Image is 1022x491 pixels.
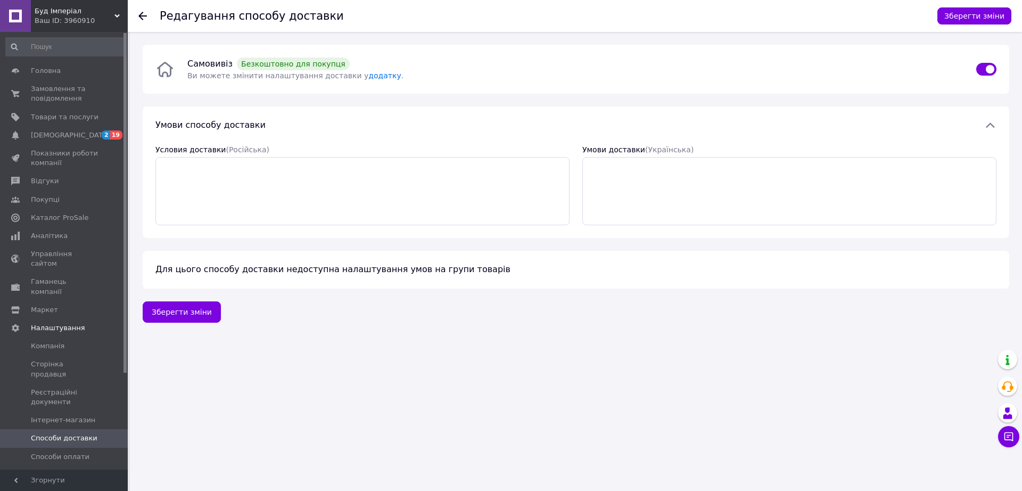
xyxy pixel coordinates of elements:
[31,388,98,407] span: Реєстраційні документи
[155,145,269,154] label: Условия доставки
[31,277,98,296] span: Гаманець компанії
[160,11,344,22] div: Редагування способу доставки
[138,11,147,21] div: Повернутися до списку доставок
[645,145,694,154] span: (Українська)
[31,452,89,462] span: Способи оплати
[31,176,59,186] span: Відгуки
[187,71,403,80] span: Ви можете змінити налаштування доставки у .
[110,130,122,140] span: 19
[155,264,510,274] span: Для цього способу доставки недоступна налаштування умов на групи товарів
[226,145,269,154] span: (Російська)
[31,149,98,168] span: Показники роботи компанії
[31,195,60,204] span: Покупці
[187,59,350,69] span: Самовивіз
[35,6,114,16] span: Буд Імперіал
[31,249,98,268] span: Управління сайтом
[102,130,110,140] span: 2
[237,58,350,70] div: Безкоштовно для покупця
[937,7,1011,24] button: Зберегти зміни
[998,426,1019,447] button: Чат з покупцем
[35,16,128,26] div: Ваш ID: 3960910
[5,37,126,56] input: Пошук
[31,305,58,315] span: Маркет
[582,145,694,154] label: Умови доставки
[31,415,95,425] span: Інтернет-магазин
[143,301,221,323] button: Зберегти зміни
[31,231,68,241] span: Аналітика
[31,323,85,333] span: Налаштування
[31,213,88,223] span: Каталог ProSale
[155,120,266,130] span: Умови способу доставки
[31,341,64,351] span: Компанія
[31,359,98,379] span: Сторінка продавця
[31,433,97,443] span: Способи доставки
[31,84,98,103] span: Замовлення та повідомлення
[368,71,401,80] a: додатку
[31,130,110,140] span: [DEMOGRAPHIC_DATA]
[31,66,61,76] span: Головна
[31,112,98,122] span: Товари та послуги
